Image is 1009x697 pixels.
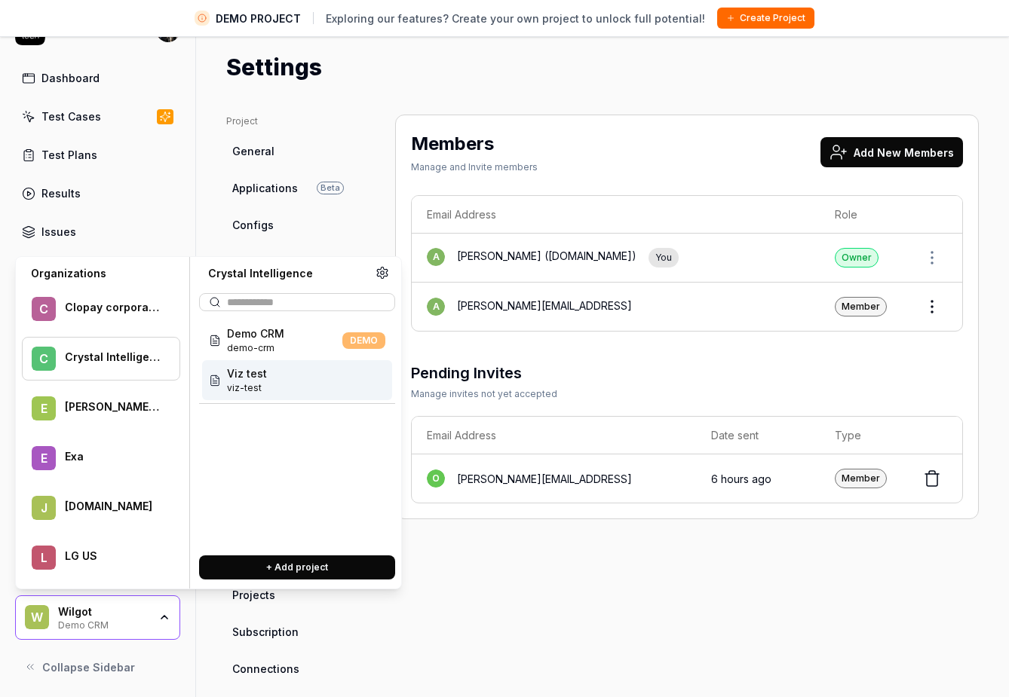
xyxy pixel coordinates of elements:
[15,63,180,93] a: Dashboard
[15,595,180,640] button: WWilgotDemo CRM
[820,137,963,167] button: Add New Members
[32,546,56,570] span: L
[226,137,371,165] a: General
[22,266,180,281] div: Organizations
[32,446,56,470] span: E
[232,180,298,196] span: Applications
[65,400,160,414] div: Everett's QA Environment
[22,536,180,579] button: LLG US
[226,211,371,239] a: Configs
[41,70,100,86] div: Dashboard
[15,217,180,246] a: Issues
[22,436,180,480] button: EExa
[317,182,344,194] span: Beta
[226,174,371,202] a: ApplicationsBeta
[15,179,180,208] a: Results
[835,297,887,316] div: Member
[15,140,180,170] a: Test Plans
[65,350,160,364] div: Crystal Intelligence
[427,469,445,488] span: o
[22,486,180,530] button: J[DOMAIN_NAME]
[835,469,887,488] div: Member
[65,301,160,314] div: Clopay corporation
[820,196,902,234] th: Role
[216,11,301,26] span: DEMO PROJECT
[411,362,557,384] h3: Pending Invites
[232,254,296,270] span: Integrations
[32,496,56,520] span: J
[835,248,879,267] div: Owner
[457,248,636,267] div: [PERSON_NAME] ([DOMAIN_NAME])
[227,365,267,381] span: Viz test
[232,143,274,159] span: General
[342,332,385,349] span: DEMO
[917,292,947,322] button: Open members actions menu
[226,581,371,609] a: Projects
[25,605,49,629] span: W
[41,147,97,163] div: Test Plans
[65,500,160,513] div: JustCall.io
[41,185,81,201] div: Results
[411,387,557,401] div: Manage invites not yet accepted
[32,297,56,321] span: C
[326,11,705,26] span: Exploring our features? Create your own project to unlock full potential!
[717,8,814,29] button: Create Project
[457,298,632,316] div: [PERSON_NAME][EMAIL_ADDRESS]
[22,337,180,381] button: CCrystal Intelligence
[232,217,274,233] span: Configs
[226,248,371,276] a: Integrations
[41,109,101,124] div: Test Cases
[232,624,299,640] span: Subscription
[227,326,284,341] span: Demo CRM
[58,605,149,619] div: Wilgot
[232,661,299,677] span: Connections
[411,130,494,157] h2: Members
[42,659,135,675] span: Collapse Sidebar
[227,381,267,395] span: Project ID: Su6u
[15,652,180,682] button: Collapse Sidebar
[22,387,180,430] button: E[PERSON_NAME] QA Environment
[65,549,160,563] div: LG US
[226,115,371,128] div: Project
[232,587,275,603] span: Projects
[457,471,632,487] div: [PERSON_NAME][EMAIL_ADDRESS]
[22,287,180,331] button: CClopay corporation
[917,243,947,273] button: Open members actions menu
[199,266,376,281] div: Crystal Intelligence
[649,248,679,267] div: You
[32,396,56,420] span: E
[199,317,395,543] div: Suggestions
[412,196,820,234] th: Email Address
[376,266,389,284] a: Organization settings
[427,248,445,266] span: a
[65,450,160,463] div: Exa
[820,417,902,454] th: Type
[226,50,322,84] h1: Settings
[199,555,395,579] button: + Add project
[58,618,149,630] div: Demo CRM
[696,417,820,454] th: Date sent
[427,298,445,316] span: a
[412,417,696,454] th: Email Address
[711,472,771,485] time: 6 hours ago
[41,224,76,240] div: Issues
[15,255,180,285] a: Insights
[226,618,371,646] a: Subscription
[411,160,538,174] div: Manage and Invite members
[227,341,284,355] span: Project ID: Retm
[15,102,180,131] a: Test Cases
[226,655,371,683] a: Connections
[32,347,56,371] span: C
